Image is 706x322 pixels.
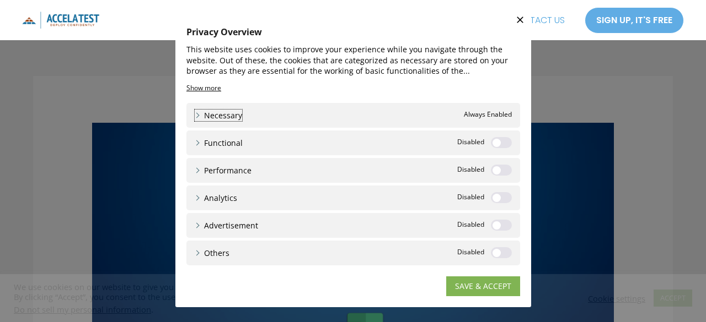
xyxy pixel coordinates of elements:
span: Always Enabled [464,110,512,121]
a: Analytics [195,192,237,204]
a: Necessary [195,110,242,121]
h4: Privacy Overview [186,25,520,39]
a: Functional [195,137,243,149]
a: Performance [195,165,252,176]
a: Show more [186,83,221,93]
a: Advertisement [195,220,258,231]
div: This website uses cookies to improve your experience while you navigate through the website. Out ... [186,44,520,77]
a: SAVE & ACCEPT [446,276,520,296]
a: Others [195,247,229,259]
